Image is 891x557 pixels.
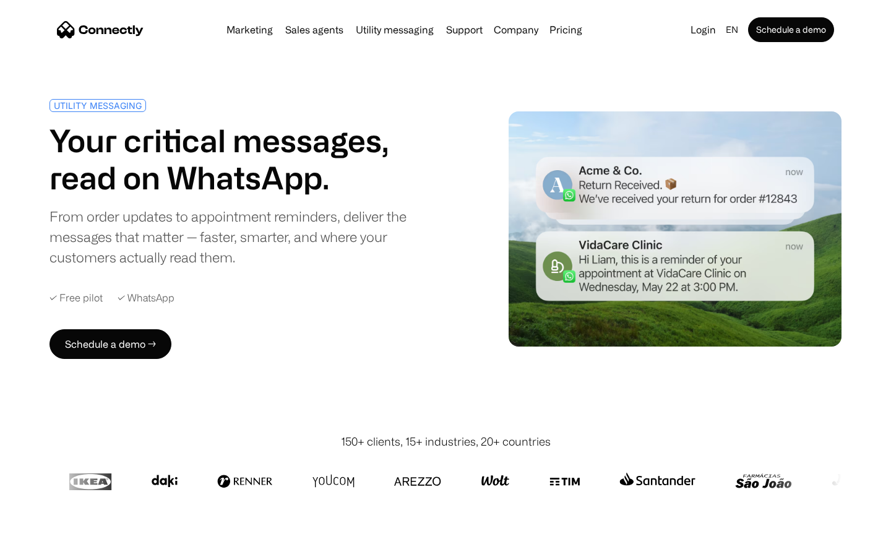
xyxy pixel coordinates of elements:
div: From order updates to appointment reminders, deliver the messages that matter — faster, smarter, ... [49,206,441,267]
a: Schedule a demo → [49,329,171,359]
a: Support [441,25,488,35]
ul: Language list [25,535,74,553]
div: UTILITY MESSAGING [54,101,142,110]
aside: Language selected: English [12,534,74,553]
a: Login [686,21,721,38]
div: Company [494,21,538,38]
a: Schedule a demo [748,17,834,42]
a: Marketing [222,25,278,35]
a: Utility messaging [351,25,439,35]
a: Sales agents [280,25,348,35]
div: ✓ WhatsApp [118,292,174,304]
div: en [726,21,738,38]
div: 150+ clients, 15+ industries, 20+ countries [341,433,551,450]
div: ✓ Free pilot [49,292,103,304]
h1: Your critical messages, read on WhatsApp. [49,122,441,196]
a: Pricing [544,25,587,35]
